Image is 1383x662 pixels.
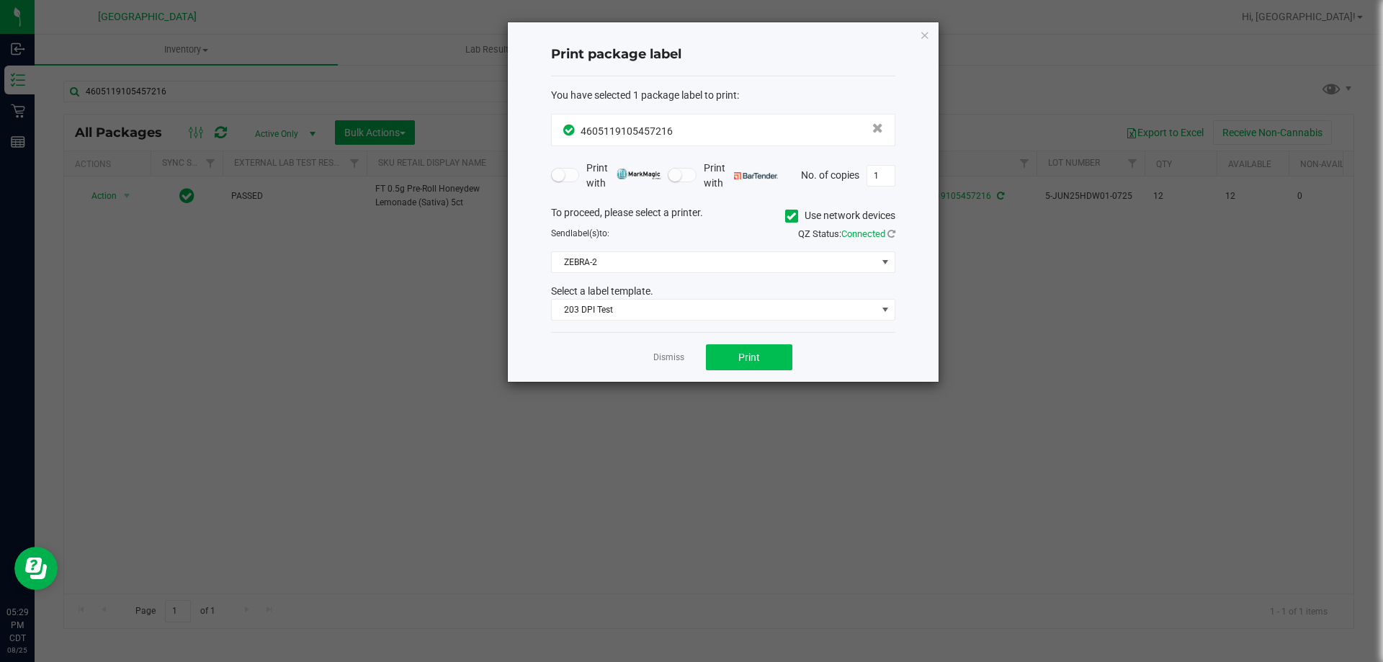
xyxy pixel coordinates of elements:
[801,169,859,180] span: No. of copies
[540,205,906,227] div: To proceed, please select a printer.
[704,161,778,191] span: Print with
[581,125,673,137] span: 4605119105457216
[563,122,577,138] span: In Sync
[551,88,895,103] div: :
[617,169,661,179] img: mark_magic_cybra.png
[570,228,599,238] span: label(s)
[14,547,58,590] iframe: Resource center
[653,352,684,364] a: Dismiss
[540,284,906,299] div: Select a label template.
[785,208,895,223] label: Use network devices
[552,252,877,272] span: ZEBRA-2
[551,228,609,238] span: Send to:
[841,228,885,239] span: Connected
[734,172,778,179] img: bartender.png
[586,161,661,191] span: Print with
[551,45,895,64] h4: Print package label
[551,89,737,101] span: You have selected 1 package label to print
[738,352,760,363] span: Print
[552,300,877,320] span: 203 DPI Test
[706,344,792,370] button: Print
[798,228,895,239] span: QZ Status:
